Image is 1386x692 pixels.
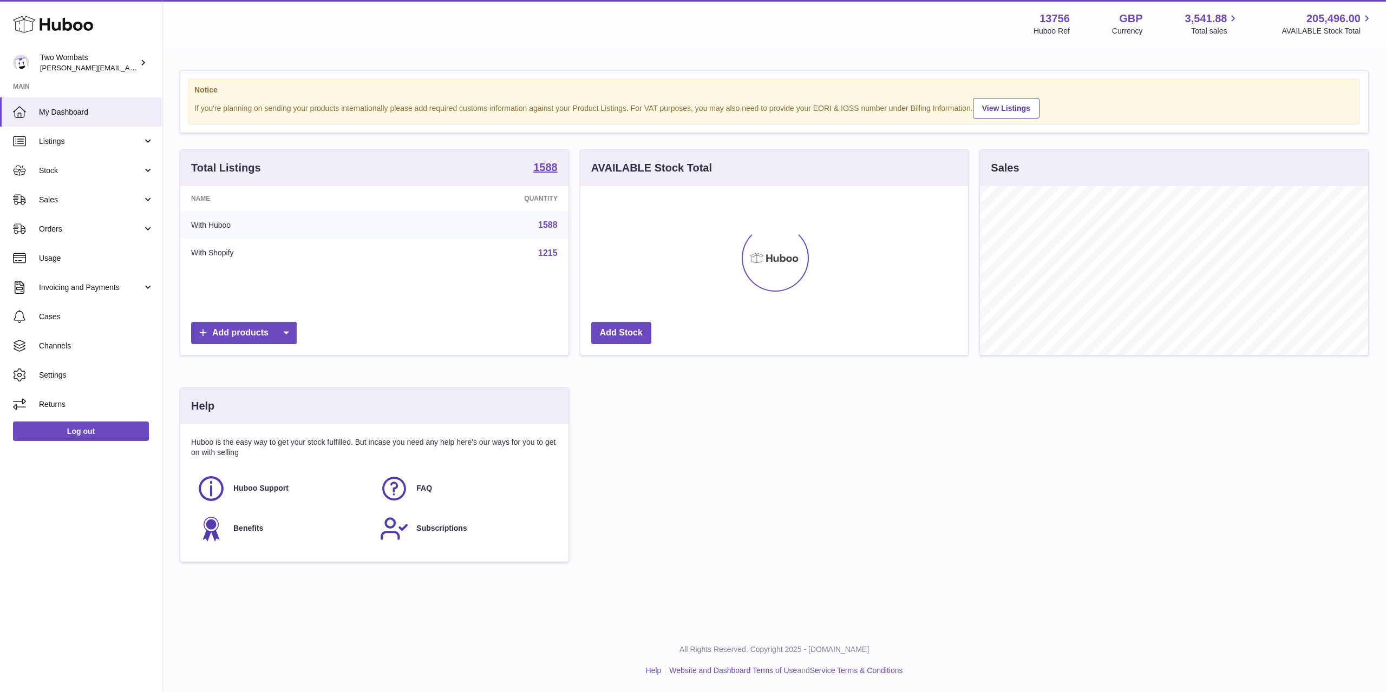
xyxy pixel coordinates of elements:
a: Help [646,666,662,675]
div: Two Wombats [40,52,138,73]
div: Currency [1112,26,1143,36]
li: and [665,665,903,676]
a: Add products [191,322,297,344]
span: Orders [39,224,142,234]
strong: Notice [194,85,1354,95]
a: 1215 [538,248,558,258]
span: Huboo Support [233,483,289,493]
strong: GBP [1119,11,1142,26]
th: Quantity [389,186,568,211]
span: 3,541.88 [1185,11,1227,26]
span: Returns [39,399,154,410]
span: Settings [39,370,154,380]
span: Channels [39,341,154,351]
span: 205,496.00 [1306,11,1361,26]
span: Cases [39,312,154,322]
a: 3,541.88 Total sales [1185,11,1240,36]
a: Huboo Support [197,474,369,503]
div: Huboo Ref [1034,26,1070,36]
td: With Huboo [180,211,389,239]
h3: Help [191,399,214,413]
p: Huboo is the easy way to get your stock fulfilled. But incase you need any help here's our ways f... [191,437,558,458]
div: If you're planning on sending your products internationally please add required customs informati... [194,96,1354,118]
a: Service Terms & Conditions [810,666,903,675]
span: Invoicing and Payments [39,282,142,293]
a: View Listings [973,98,1039,118]
span: FAQ [416,483,432,493]
p: All Rights Reserved. Copyright 2025 - [DOMAIN_NAME] [171,644,1377,655]
h3: Total Listings [191,161,261,175]
a: Website and Dashboard Terms of Use [669,666,797,675]
span: Benefits [233,523,263,533]
strong: 1588 [533,162,558,173]
span: Subscriptions [416,523,467,533]
td: With Shopify [180,239,389,267]
th: Name [180,186,389,211]
a: 1588 [533,162,558,175]
span: Listings [39,136,142,147]
a: 1588 [538,220,558,229]
a: 205,496.00 AVAILABLE Stock Total [1282,11,1373,36]
a: FAQ [380,474,552,503]
span: [PERSON_NAME][EMAIL_ADDRESS][DOMAIN_NAME] [40,63,217,72]
a: Subscriptions [380,514,552,543]
span: Stock [39,166,142,176]
img: alan@twowombats.com [13,55,29,71]
a: Add Stock [591,322,651,344]
span: My Dashboard [39,107,154,117]
strong: 13756 [1039,11,1070,26]
h3: AVAILABLE Stock Total [591,161,712,175]
span: Sales [39,195,142,205]
a: Log out [13,421,149,441]
span: Usage [39,253,154,263]
a: Benefits [197,514,369,543]
span: AVAILABLE Stock Total [1282,26,1373,36]
h3: Sales [991,161,1019,175]
span: Total sales [1191,26,1239,36]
